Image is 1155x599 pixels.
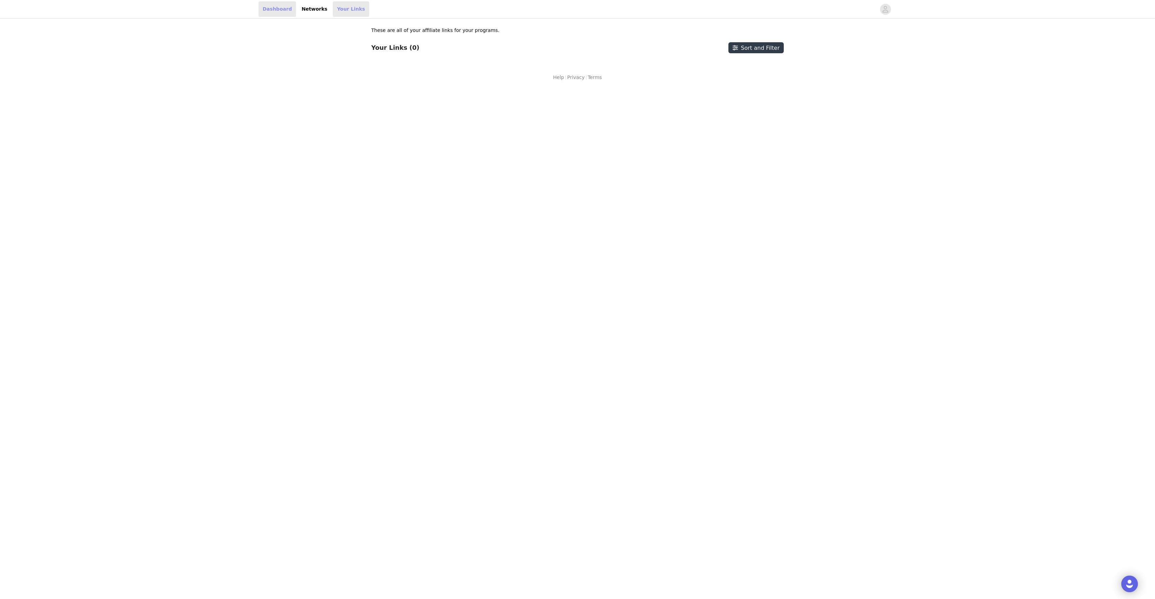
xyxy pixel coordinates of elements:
button: Sort and Filter [728,42,784,53]
a: Terms [588,74,602,81]
div: avatar [882,4,889,15]
h3: Your Links (0) [371,44,419,52]
a: Help [553,74,564,81]
a: Privacy [567,74,585,81]
a: Your Links [333,1,369,17]
div: Open Intercom Messenger [1121,576,1138,592]
a: Dashboard [258,1,296,17]
a: Networks [297,1,331,17]
p: These are all of your affiliate links for your programs. [371,27,499,34]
